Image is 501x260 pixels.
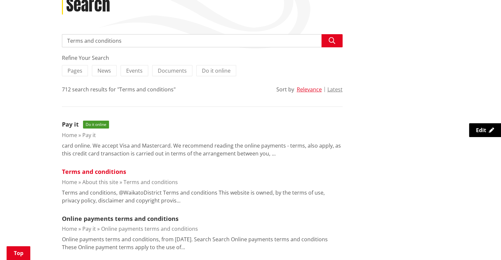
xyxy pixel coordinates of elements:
a: Pay it [82,225,96,232]
button: Relevance [297,86,322,92]
button: Latest [327,86,343,92]
a: Pay it [62,120,79,128]
a: Top [7,246,30,260]
div: 712 search results for "Terms and conditions" [62,85,176,93]
a: Home [62,178,77,186]
a: Home [62,225,77,232]
span: Edit [476,127,486,134]
span: Do it online [83,121,109,129]
a: About this site [82,178,118,186]
span: Do it online [202,67,231,74]
div: Sort by [276,85,294,93]
p: Online payments terms and conditions, from [DATE]. Search Search Online payments terms and condit... [62,235,343,251]
span: News [97,67,111,74]
a: Edit [469,123,501,137]
a: Terms and conditions [62,168,126,176]
a: Terms and conditions [124,178,178,186]
a: Online payments terms and conditions [101,225,198,232]
p: card online. We accept Visa and Mastercard. We recommend reading the online payments - terms, als... [62,142,343,157]
a: Online payments terms and conditions [62,215,179,223]
a: Home [62,131,77,139]
input: Search input [62,34,343,47]
iframe: Messenger Launcher [471,232,494,256]
span: Pages [68,67,82,74]
span: Documents [158,67,187,74]
div: Refine Your Search [62,54,343,62]
p: Terms and conditions, @WaikatoDistrict Terms and conditions This website is owned, by the terms o... [62,189,343,204]
span: Events [126,67,143,74]
a: Pay it [82,131,96,139]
